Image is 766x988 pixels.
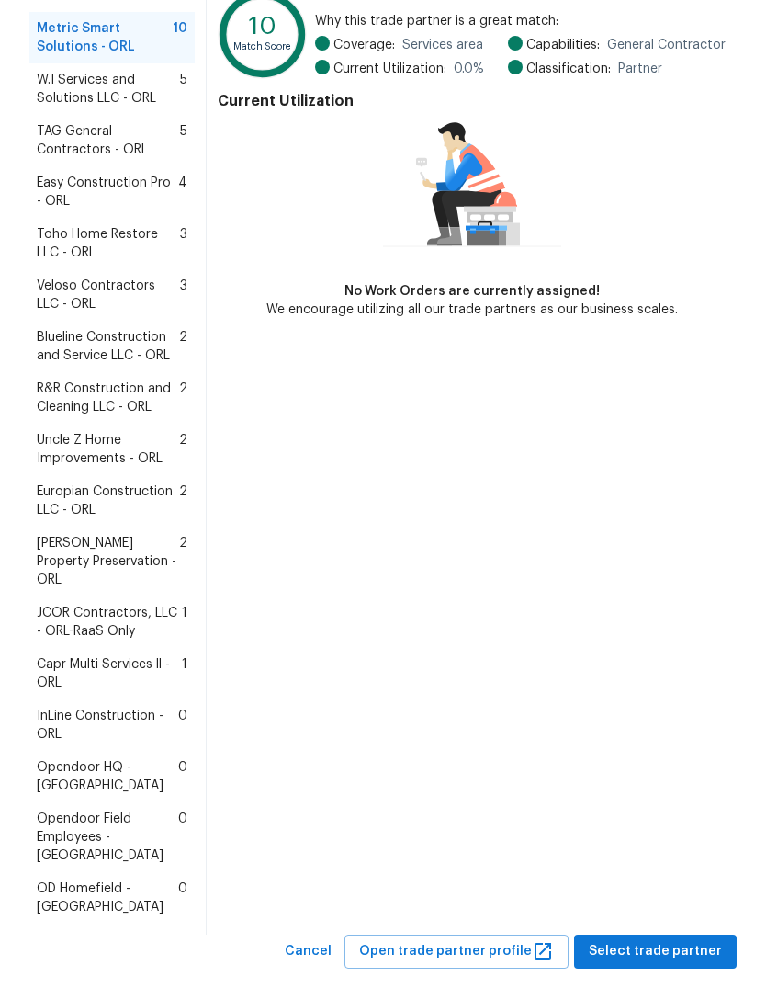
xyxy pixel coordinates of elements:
span: Open trade partner profile [359,940,554,963]
button: Cancel [277,935,339,969]
span: 2 [179,431,187,468]
span: General Contractor [607,36,726,54]
span: 1 [182,655,187,692]
span: 3 [180,225,187,262]
span: Capr Multi Services ll - ORL [37,655,182,692]
span: 5 [180,71,187,108]
span: Easy Construction Pro - ORL [37,174,178,210]
span: 0 [178,880,187,916]
span: Uncle Z Home Improvements - ORL [37,431,179,468]
span: 2 [179,380,187,416]
span: InLine Construction - ORL [37,707,178,744]
span: Blueline Construction and Service LLC - ORL [37,328,179,365]
span: Select trade partner [589,940,722,963]
span: Veloso Contractors LLC - ORL [37,277,180,313]
span: R&R Construction and Cleaning LLC - ORL [37,380,179,416]
span: Toho Home Restore LLC - ORL [37,225,180,262]
span: [PERSON_NAME] Property Preservation - ORL [37,534,179,589]
span: OD Homefield - [GEOGRAPHIC_DATA] [37,880,178,916]
span: Opendoor Field Employees - [GEOGRAPHIC_DATA] [37,810,178,865]
span: Coverage: [333,36,395,54]
span: 1 [182,604,187,641]
span: TAG General Contractors - ORL [37,122,180,159]
span: 5 [180,122,187,159]
span: Partner [618,60,662,78]
span: 0.0 % [454,60,484,78]
button: Select trade partner [574,935,737,969]
text: 10 [249,15,276,40]
span: 10 [173,19,187,56]
span: 4 [178,174,187,210]
span: Current Utilization: [333,60,446,78]
span: Why this trade partner is a great match: [315,12,726,30]
span: 0 [178,758,187,795]
div: We encourage utilizing all our trade partners as our business scales. [266,301,678,319]
text: Match Score [233,41,292,51]
span: 2 [179,328,187,365]
span: Cancel [285,940,332,963]
div: No Work Orders are currently assigned! [266,282,678,301]
h4: Current Utilization [218,92,726,110]
span: Services area [402,36,483,54]
span: 3 [180,277,187,313]
span: Capabilities: [526,36,600,54]
span: 2 [179,483,187,519]
span: JCOR Contractors, LLC - ORL-RaaS Only [37,604,182,641]
span: W.I Services and Solutions LLC - ORL [37,71,180,108]
span: 0 [178,810,187,865]
button: Open trade partner profile [344,935,569,969]
span: Metric Smart Solutions - ORL [37,19,173,56]
span: 0 [178,707,187,744]
span: Classification: [526,60,611,78]
span: Europian Construction LLC - ORL [37,483,179,519]
span: Opendoor HQ - [GEOGRAPHIC_DATA] [37,758,178,795]
span: 2 [179,534,187,589]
